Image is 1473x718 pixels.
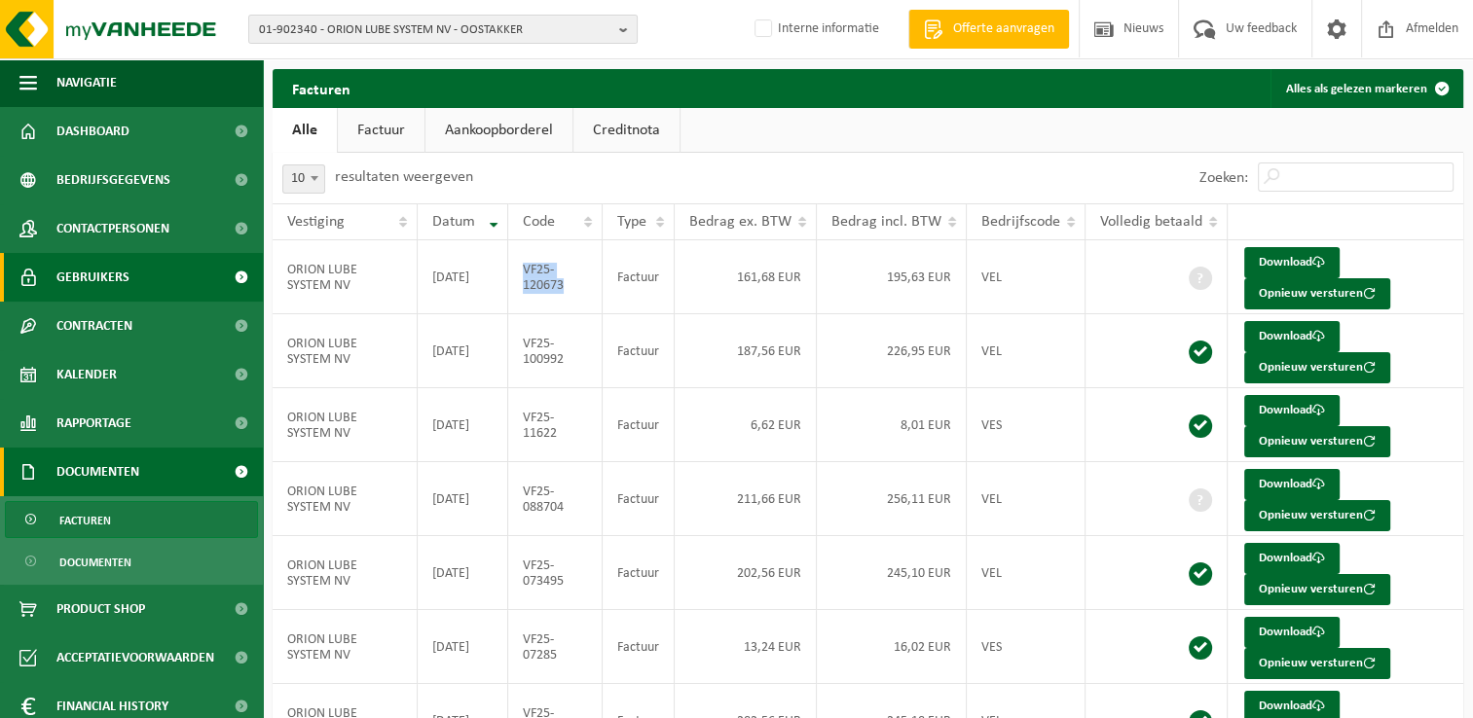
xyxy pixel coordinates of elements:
[967,536,1086,610] td: VEL
[675,240,817,314] td: 161,68 EUR
[56,350,117,399] span: Kalender
[248,15,638,44] button: 01-902340 - ORION LUBE SYSTEM NV - OOSTAKKER
[338,108,424,153] a: Factuur
[817,388,967,462] td: 8,01 EUR
[1270,69,1461,108] button: Alles als gelezen markeren
[603,610,675,684] td: Factuur
[603,462,675,536] td: Factuur
[1244,321,1340,352] a: Download
[282,164,325,194] span: 10
[56,58,117,107] span: Navigatie
[273,462,418,536] td: ORION LUBE SYSTEM NV
[1199,170,1248,186] label: Zoeken:
[1244,426,1390,457] button: Opnieuw versturen
[948,19,1059,39] span: Offerte aanvragen
[1244,543,1340,574] a: Download
[59,544,131,581] span: Documenten
[1244,352,1390,383] button: Opnieuw versturen
[967,388,1086,462] td: VES
[603,536,675,610] td: Factuur
[273,69,370,107] h2: Facturen
[273,610,418,684] td: ORION LUBE SYSTEM NV
[675,536,817,610] td: 202,56 EUR
[5,543,258,580] a: Documenten
[287,214,345,230] span: Vestiging
[56,107,129,156] span: Dashboard
[273,240,418,314] td: ORION LUBE SYSTEM NV
[603,240,675,314] td: Factuur
[675,388,817,462] td: 6,62 EUR
[967,610,1086,684] td: VES
[967,240,1086,314] td: VEL
[603,388,675,462] td: Factuur
[967,314,1086,388] td: VEL
[817,610,967,684] td: 16,02 EUR
[1244,247,1340,278] a: Download
[418,610,508,684] td: [DATE]
[508,536,603,610] td: VF25-073495
[573,108,680,153] a: Creditnota
[418,314,508,388] td: [DATE]
[617,214,646,230] span: Type
[56,204,169,253] span: Contactpersonen
[831,214,941,230] span: Bedrag incl. BTW
[59,502,111,539] span: Facturen
[56,585,145,633] span: Product Shop
[56,302,132,350] span: Contracten
[508,314,603,388] td: VF25-100992
[817,314,967,388] td: 226,95 EUR
[689,214,792,230] span: Bedrag ex. BTW
[908,10,1069,49] a: Offerte aanvragen
[817,536,967,610] td: 245,10 EUR
[817,240,967,314] td: 195,63 EUR
[335,169,473,185] label: resultaten weergeven
[981,214,1060,230] span: Bedrijfscode
[675,610,817,684] td: 13,24 EUR
[523,214,555,230] span: Code
[1244,574,1390,605] button: Opnieuw versturen
[751,15,879,44] label: Interne informatie
[5,501,258,538] a: Facturen
[1244,500,1390,531] button: Opnieuw versturen
[1100,214,1202,230] span: Volledig betaald
[56,399,131,448] span: Rapportage
[259,16,611,45] span: 01-902340 - ORION LUBE SYSTEM NV - OOSTAKKER
[418,240,508,314] td: [DATE]
[273,108,337,153] a: Alle
[675,314,817,388] td: 187,56 EUR
[418,462,508,536] td: [DATE]
[508,462,603,536] td: VF25-088704
[603,314,675,388] td: Factuur
[1244,278,1390,309] button: Opnieuw versturen
[273,314,418,388] td: ORION LUBE SYSTEM NV
[283,165,324,193] span: 10
[56,633,214,682] span: Acceptatievoorwaarden
[675,462,817,536] td: 211,66 EUR
[1244,469,1340,500] a: Download
[418,388,508,462] td: [DATE]
[56,448,139,496] span: Documenten
[1244,395,1340,426] a: Download
[508,610,603,684] td: VF25-07285
[273,536,418,610] td: ORION LUBE SYSTEM NV
[508,240,603,314] td: VF25-120673
[1244,617,1340,648] a: Download
[418,536,508,610] td: [DATE]
[1244,648,1390,679] button: Opnieuw versturen
[56,156,170,204] span: Bedrijfsgegevens
[56,253,129,302] span: Gebruikers
[817,462,967,536] td: 256,11 EUR
[425,108,572,153] a: Aankoopborderel
[273,388,418,462] td: ORION LUBE SYSTEM NV
[967,462,1086,536] td: VEL
[508,388,603,462] td: VF25-11622
[432,214,475,230] span: Datum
